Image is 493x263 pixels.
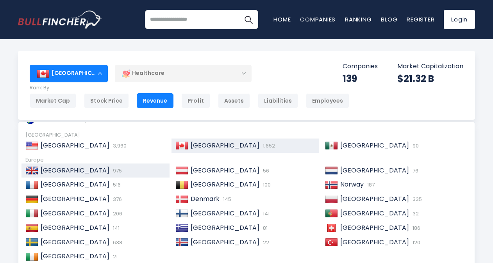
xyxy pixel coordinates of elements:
span: 81 [261,224,268,232]
div: Assets [218,93,250,108]
a: Register [407,15,434,23]
span: [GEOGRAPHIC_DATA] [340,194,409,203]
div: 139 [343,73,378,85]
span: [GEOGRAPHIC_DATA] [191,238,259,247]
span: [GEOGRAPHIC_DATA] [191,223,259,232]
span: 975 [111,167,122,174]
span: 21 [111,253,118,260]
span: Denmark [191,194,220,203]
span: [GEOGRAPHIC_DATA] [340,223,409,232]
span: Norway [340,180,364,189]
span: 141 [111,224,120,232]
span: [GEOGRAPHIC_DATA] [41,166,109,175]
p: Companies [343,62,378,71]
a: Ranking [345,15,372,23]
span: [GEOGRAPHIC_DATA] [41,209,109,218]
span: 100 [261,181,271,188]
div: Revenue [137,93,173,108]
span: [GEOGRAPHIC_DATA] [340,209,409,218]
span: 376 [111,195,122,203]
span: [GEOGRAPHIC_DATA] [41,223,109,232]
div: [GEOGRAPHIC_DATA] [30,65,108,82]
button: Search [239,10,258,29]
div: Market Cap [30,93,76,108]
img: bullfincher logo [18,11,102,28]
span: 22 [261,239,269,246]
span: 76 [411,167,418,174]
div: Profit [181,93,210,108]
span: 335 [411,195,422,203]
p: Rank By [30,85,349,91]
span: 516 [111,181,121,188]
span: [GEOGRAPHIC_DATA] [191,209,259,218]
span: 638 [111,239,122,246]
span: [GEOGRAPHIC_DATA] [41,238,109,247]
span: 145 [221,195,231,203]
span: [GEOGRAPHIC_DATA] [41,180,109,189]
span: 186 [411,224,420,232]
div: [GEOGRAPHIC_DATA] [25,132,468,139]
span: 120 [411,239,420,246]
a: Blog [381,15,397,23]
div: Europe [25,157,468,163]
span: 206 [111,210,122,217]
span: [GEOGRAPHIC_DATA] [191,141,259,150]
span: [GEOGRAPHIC_DATA] [41,194,109,203]
div: $21.32 B [397,73,463,85]
div: Employees [306,93,349,108]
span: [GEOGRAPHIC_DATA] [191,180,259,189]
div: Healthcare [115,64,252,82]
span: [GEOGRAPHIC_DATA] [340,238,409,247]
div: Stock Price [84,93,129,108]
span: 1,652 [261,142,275,149]
span: [GEOGRAPHIC_DATA] [41,141,109,150]
span: 187 [365,181,375,188]
a: Go to homepage [18,11,102,28]
div: Liabilities [258,93,298,108]
span: [GEOGRAPHIC_DATA] [340,166,409,175]
span: 90 [411,142,419,149]
a: Home [273,15,291,23]
a: Companies [300,15,336,23]
span: 56 [261,167,269,174]
p: Market Capitalization [397,62,463,71]
span: 3,960 [111,142,127,149]
span: 32 [411,210,419,217]
span: 141 [261,210,270,217]
span: [GEOGRAPHIC_DATA] [191,166,259,175]
span: [GEOGRAPHIC_DATA] [41,252,109,261]
a: Login [444,10,475,29]
span: [GEOGRAPHIC_DATA] [340,141,409,150]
